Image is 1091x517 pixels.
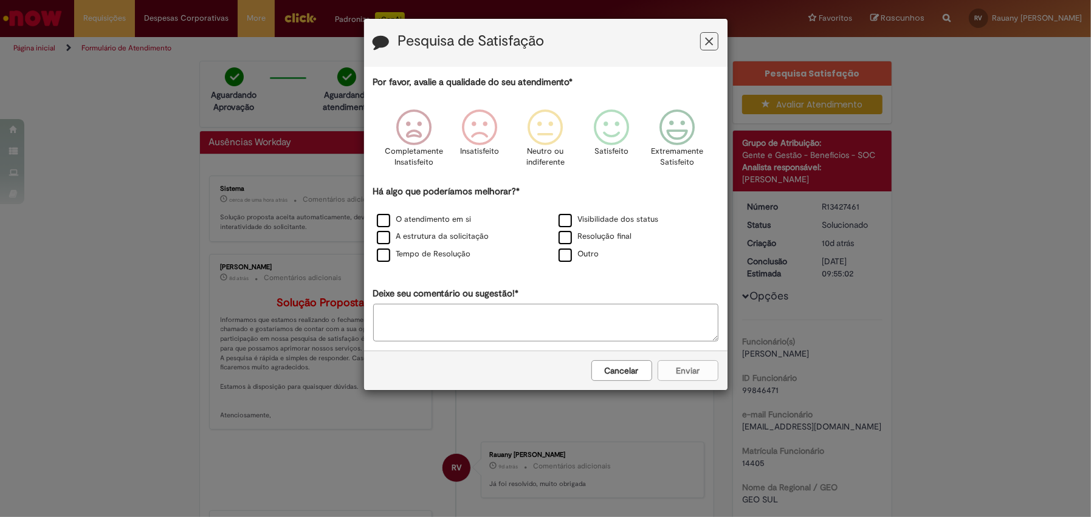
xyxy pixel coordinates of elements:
div: Completamente Insatisfeito [383,100,445,183]
label: O atendimento em si [377,214,472,225]
p: Neutro ou indiferente [523,146,567,168]
label: Pesquisa de Satisfação [398,33,545,49]
label: Visibilidade dos status [559,214,659,225]
div: Extremamente Satisfeito [646,100,708,183]
label: Tempo de Resolução [377,248,471,260]
p: Completamente Insatisfeito [385,146,443,168]
button: Cancelar [591,360,652,381]
label: Outro [559,248,599,260]
label: Por favor, avalie a qualidade do seu atendimento* [373,76,573,89]
div: Satisfeito [580,100,642,183]
div: Neutro ou indiferente [514,100,576,183]
p: Satisfeito [594,146,628,157]
p: Extremamente Satisfeito [651,146,703,168]
div: Insatisfeito [449,100,511,183]
label: A estrutura da solicitação [377,231,489,242]
p: Insatisfeito [460,146,499,157]
div: Há algo que poderíamos melhorar?* [373,185,718,264]
label: Deixe seu comentário ou sugestão!* [373,287,519,300]
label: Resolução final [559,231,632,242]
